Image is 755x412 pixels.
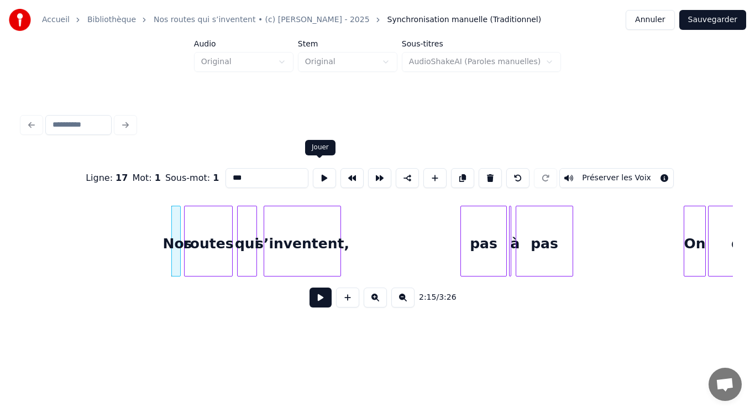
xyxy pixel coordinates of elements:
div: Mot : [132,171,161,185]
button: Annuler [626,10,674,30]
button: Sauvegarder [679,10,746,30]
label: Audio [194,40,293,48]
div: Jouer [312,143,329,152]
div: / [419,292,445,303]
a: Bibliothèque [87,14,136,25]
nav: breadcrumb [42,14,541,25]
span: 17 [116,173,128,183]
span: 3:26 [439,292,456,303]
div: Ligne : [86,171,128,185]
label: Sous-titres [402,40,561,48]
label: Stem [298,40,397,48]
span: 1 [155,173,161,183]
span: 2:15 [419,292,436,303]
button: Toggle [559,168,674,188]
a: Nos routes qui s’inventent • (c) [PERSON_NAME] - 2025 [154,14,369,25]
div: Sous-mot : [165,171,219,185]
a: Ouvrir le chat [709,368,742,401]
span: Synchronisation manuelle (Traditionnel) [387,14,542,25]
a: Accueil [42,14,70,25]
img: youka [9,9,31,31]
span: 1 [213,173,219,183]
